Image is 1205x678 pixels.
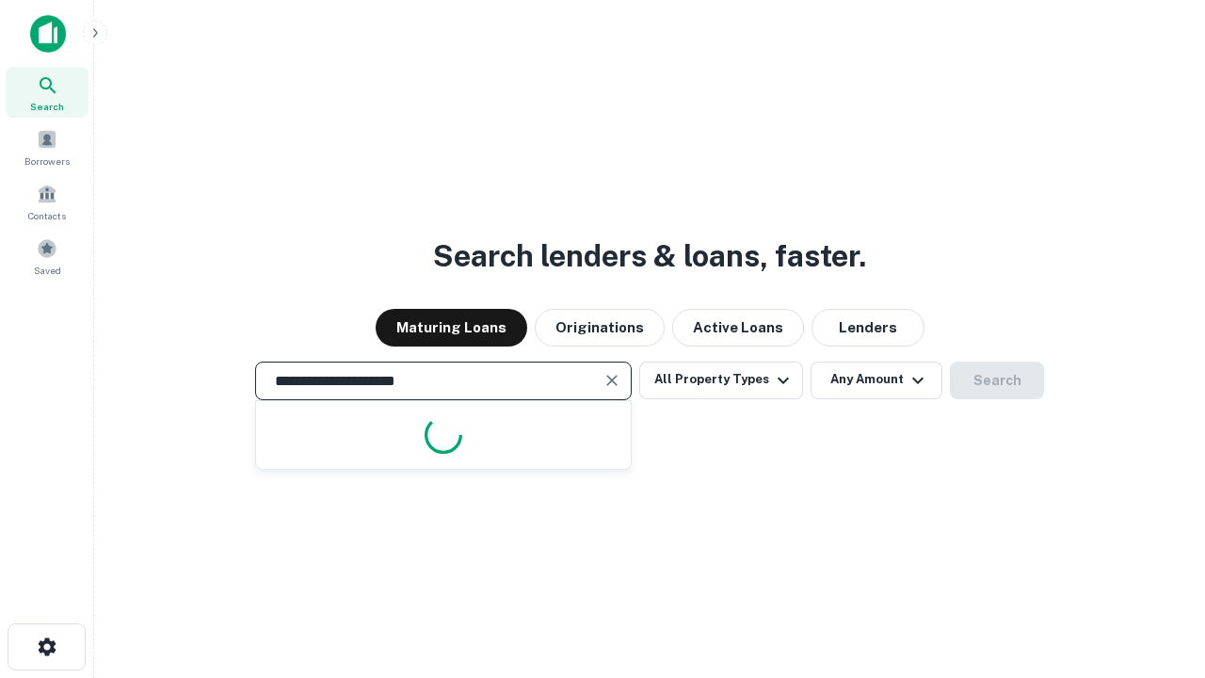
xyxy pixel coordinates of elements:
[639,362,803,399] button: All Property Types
[535,309,665,347] button: Originations
[6,231,88,282] a: Saved
[30,15,66,53] img: capitalize-icon.png
[6,176,88,227] a: Contacts
[599,367,625,394] button: Clear
[811,309,924,347] button: Lenders
[433,234,866,279] h3: Search lenders & loans, faster.
[6,67,88,118] a: Search
[24,153,70,169] span: Borrowers
[376,309,527,347] button: Maturing Loans
[6,121,88,172] a: Borrowers
[1111,527,1205,618] iframe: Chat Widget
[34,263,61,278] span: Saved
[672,309,804,347] button: Active Loans
[811,362,942,399] button: Any Amount
[30,99,64,114] span: Search
[28,208,66,223] span: Contacts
